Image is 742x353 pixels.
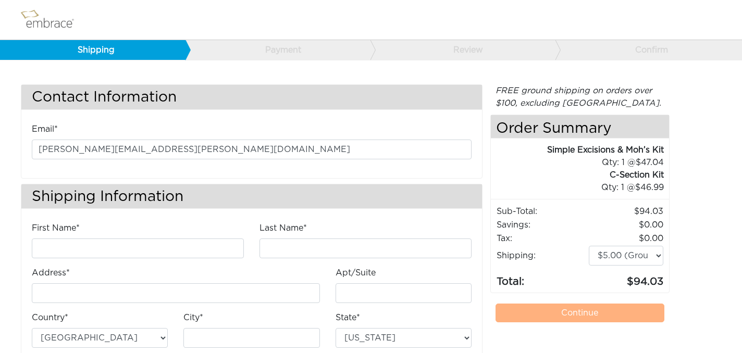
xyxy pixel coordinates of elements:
[496,266,588,290] td: Total:
[588,218,664,232] td: 0.00
[636,158,664,167] span: 47.04
[496,205,588,218] td: Sub-Total:
[496,218,588,232] td: Savings :
[496,232,588,245] td: Tax:
[555,40,740,60] a: Confirm
[32,267,70,279] label: Address*
[336,267,376,279] label: Apt/Suite
[504,156,664,169] div: 1 @
[588,266,664,290] td: 94.03
[496,304,664,322] a: Continue
[491,144,664,156] div: Simple Excisions & Moh’s Kit
[259,222,307,234] label: Last Name*
[336,311,360,324] label: State*
[370,40,555,60] a: Review
[32,123,58,135] label: Email*
[635,183,664,192] span: 46.99
[185,40,370,60] a: Payment
[32,311,68,324] label: Country*
[183,311,203,324] label: City*
[491,115,669,138] h4: Order Summary
[588,232,664,245] td: 0.00
[32,222,80,234] label: First Name*
[18,7,86,33] img: logo.png
[588,205,664,218] td: 94.03
[504,181,664,194] div: 1 @
[496,245,588,266] td: Shipping:
[491,169,664,181] div: C-Section Kit
[21,184,482,209] h3: Shipping Information
[21,85,482,109] h3: Contact Information
[490,84,670,109] div: FREE ground shipping on orders over $100, excluding [GEOGRAPHIC_DATA].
